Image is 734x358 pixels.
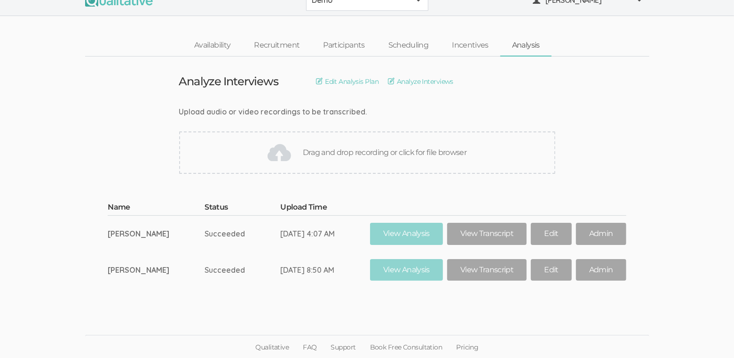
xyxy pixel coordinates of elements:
a: View Analysis [370,259,443,281]
th: Status [205,202,280,215]
a: Availability [182,35,242,56]
a: Scheduling [377,35,441,56]
a: Admin [576,259,626,281]
img: Drag and drop recording or click for file browser [268,141,291,164]
div: Upload audio or video recordings to be transcribed. [179,106,555,117]
td: [PERSON_NAME] [108,215,205,252]
div: Drag and drop recording or click for file browser [179,131,555,174]
a: Analysis [500,35,552,56]
th: Upload Time [280,202,370,215]
span: Edit Analysis Plan [325,77,379,86]
a: Edit [531,223,571,245]
a: Participants [311,35,376,56]
td: Succeeded [205,252,280,288]
a: View Transcript [447,223,527,245]
a: Edit [531,259,571,281]
a: View Transcript [447,259,527,281]
a: View Analysis [370,223,443,245]
td: Succeeded [205,215,280,252]
a: Admin [576,223,626,245]
td: [DATE] 8:50 AM [280,252,370,288]
a: Analyze Interviews [388,76,453,87]
h3: Analyze Interviews [179,75,279,88]
a: Recruitment [242,35,311,56]
td: [DATE] 4:07 AM [280,215,370,252]
iframe: Chat Widget [687,313,734,358]
a: Edit Analysis Plan [316,76,379,87]
a: Incentives [440,35,500,56]
th: Name [108,202,205,215]
td: [PERSON_NAME] [108,252,205,288]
